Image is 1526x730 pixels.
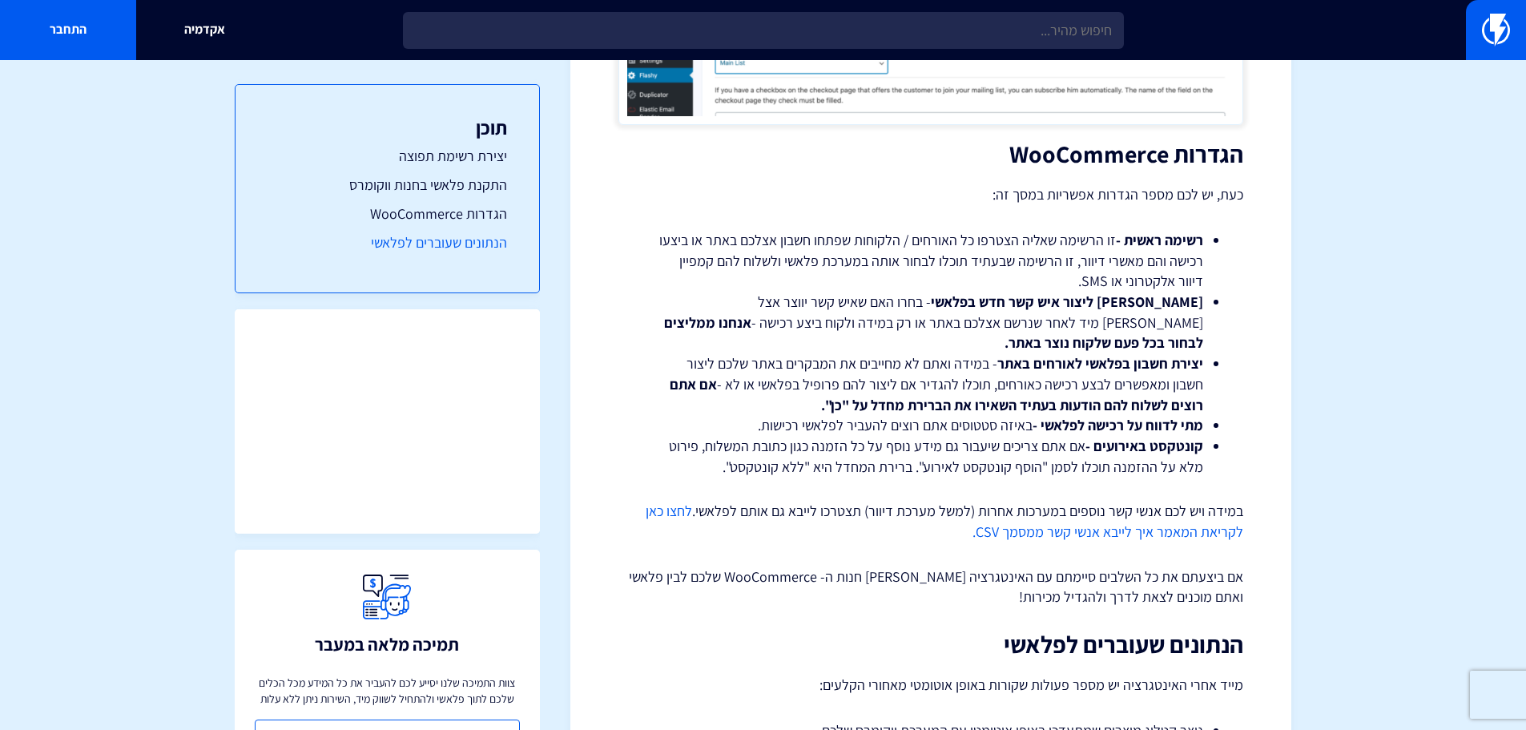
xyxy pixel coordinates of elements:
strong: אם אתם רוצים לשלוח להם הודעות בעתיד השאירו את הברירת מחדל על "כן". [670,375,1203,414]
strong: מתי לדווח על רכישה לפלאשי - [1033,416,1203,434]
p: במידה ויש לכם אנשי קשר נוספים במערכות אחרות (למשל מערכת דיוור) תצטרכו לייבא גם אותם לפלאשי. [618,501,1243,542]
a: התקנת פלאשי בחנות ווקומרס [268,175,507,196]
strong: יצירת חשבון בפלאשי לאורחים באתר [997,354,1203,373]
input: חיפוש מהיר... [403,12,1124,49]
h3: תוכן [268,117,507,138]
h2: הנתונים שעוברים לפלאשי [618,631,1243,658]
strong: רשימה ראשית - [1116,231,1203,249]
li: - בחרו האם שאיש קשר יווצר אצל [PERSON_NAME] מיד לאחר שנרשם אצלכם באתר או רק במידה ולקוח ביצע רכישה - [658,292,1203,353]
p: מייד אחרי האינטגרציה יש מספר פעולות שקורות באופן אוטומטי מאחורי הקלעים: [618,674,1243,696]
a: הנתונים שעוברים לפלאשי [268,232,507,253]
p: אם ביצעתם את כל השלבים סיימתם עם האינטגרציה [PERSON_NAME] חנות ה- WooCommerce שלכם לבין פלאשי ואת... [618,567,1243,607]
li: - במידה ואתם לא מחייבים את המבקרים באתר שלכם ליצור חשבון ומאפשרים לבצע רכישה כאורחים, תוכלו להגדי... [658,353,1203,415]
h2: הגדרות WooCommerce [618,141,1243,167]
strong: קונטקסט באירועים - [1085,437,1203,455]
p: כעת, יש לכם מספר הגדרות אפשריות במסך זה: [618,184,1243,206]
strong: [PERSON_NAME] ליצור איש קשר חדש בפלאשי [931,292,1203,311]
li: זו הרשימה שאליה הצטרפו כל האורחים / הלקוחות שפתחו חשבון אצלכם באתר או ביצעו רכישה והם מאשרי דיוור... [658,230,1203,292]
p: צוות התמיכה שלנו יסייע לכם להעביר את כל המידע מכל הכלים שלכם לתוך פלאשי ולהתחיל לשווק מיד, השירות... [255,675,520,707]
li: אם אתם צריכים שיעבור גם מידע נוסף על כל הזמנה כגון כתובת המשלוח, פירוט מלא על ההזמנה תוכלו לסמן "... [658,436,1203,477]
strong: אנחנו ממליצים לבחור בכל פעם שלקוח נוצר באתר. [664,313,1203,353]
a: יצירת רשימת תפוצה [268,146,507,167]
a: הגדרות WooCommerce [268,204,507,224]
li: באיזה סטטוסים אתם רוצים להעביר לפלאשי רכישות. [658,415,1203,436]
h3: תמיכה מלאה במעבר [315,635,459,654]
a: לחצו כאן לקריאת המאמר איך לייבא אנשי קשר ממסמך CSV. [646,502,1243,541]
